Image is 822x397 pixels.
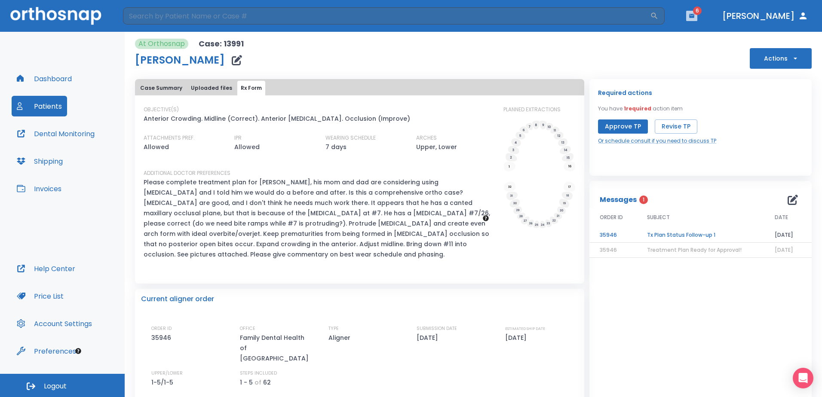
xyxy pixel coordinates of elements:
[793,368,813,388] div: Open Intercom Messenger
[12,341,81,361] button: Preferences
[137,81,583,95] div: tabs
[240,325,255,333] p: OFFICE
[505,333,530,343] p: [DATE]
[10,7,101,24] img: Orthosnap
[325,142,347,152] p: 7 days
[598,137,716,145] a: Or schedule consult if you need to discuss TP
[240,370,277,377] p: STEPS INCLUDED
[775,214,788,221] span: DATE
[138,39,185,49] p: At Orthosnap
[234,134,242,142] p: IPR
[655,119,697,134] button: Revise TP
[775,246,793,253] span: [DATE]
[417,333,441,343] p: [DATE]
[624,105,651,112] span: 1 required
[135,55,225,65] h1: [PERSON_NAME]
[151,377,176,388] p: 1-5/1-5
[199,39,244,49] p: Case: 13991
[44,382,67,391] span: Logout
[639,195,648,204] span: 1
[12,96,67,116] button: Patients
[141,294,214,304] p: Current aligner order
[637,228,764,243] td: Tx Plan Status Follow-up 1
[144,142,169,152] p: Allowed
[12,286,69,306] button: Price List
[12,151,68,171] button: Shipping
[503,106,561,113] p: PLANNED EXTRACTIONS
[187,81,236,95] button: Uploaded files
[151,325,172,333] p: ORDER ID
[144,169,230,177] p: ADDITIONAL DOCTOR PREFERENCES
[600,214,623,221] span: ORDER ID
[240,333,313,363] p: Family Dental Health of [GEOGRAPHIC_DATA]
[416,142,457,152] p: Upper, Lower
[482,214,490,222] div: Tooltip anchor
[144,177,493,260] p: Please complete treatment plan for [PERSON_NAME], his mom and dad are considering using [MEDICAL_...
[598,105,683,113] p: You have action item
[750,48,812,69] button: Actions
[12,178,67,199] button: Invoices
[600,246,617,253] span: 35946
[12,123,100,144] button: Dental Monitoring
[328,325,339,333] p: TYPE
[144,106,179,113] p: OBJECTIVE(S)
[764,228,812,243] td: [DATE]
[598,88,652,98] p: Required actions
[255,377,261,388] p: of
[234,142,260,152] p: Allowed
[505,325,545,333] p: ESTIMATED SHIP DATE
[12,313,97,334] button: Account Settings
[598,119,648,134] button: Approve TP
[151,333,174,343] p: 35946
[417,325,457,333] p: SUBMISSION DATE
[123,7,650,24] input: Search by Patient Name or Case #
[12,258,80,279] button: Help Center
[647,214,670,221] span: SUBJECT
[12,68,77,89] button: Dashboard
[137,81,186,95] button: Case Summary
[589,228,637,243] td: 35946
[144,134,195,142] p: ATTACHMENTS PREF.
[693,6,702,15] span: 6
[647,246,742,253] span: Treatment Plan Ready for Approval!
[719,8,812,24] button: [PERSON_NAME]
[325,134,376,142] p: WEARING SCHEDULE
[74,347,82,355] div: Tooltip anchor
[237,81,265,95] button: Rx Form
[328,333,353,343] p: Aligner
[240,377,253,388] p: 1 - 5
[144,113,410,124] p: Anterior Crowding. Midline (Correct). Anterior [MEDICAL_DATA]. Occlusion (Improve)
[600,195,637,205] p: Messages
[416,134,437,142] p: ARCHES
[151,370,183,377] p: UPPER/LOWER
[263,377,271,388] p: 62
